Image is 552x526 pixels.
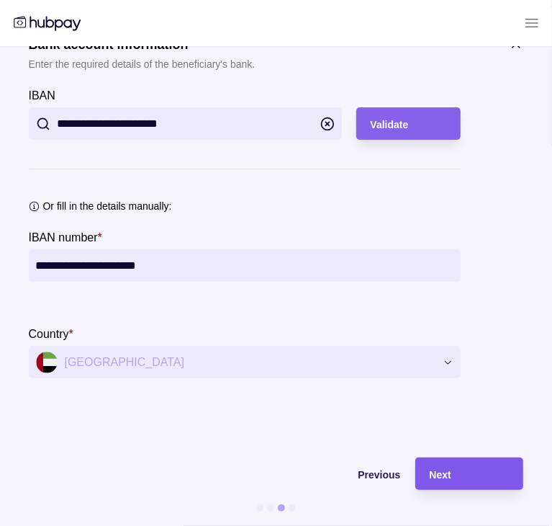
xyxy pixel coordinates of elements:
[358,469,401,481] span: Previous
[29,37,255,53] h1: Bank account information
[29,86,55,104] label: IBAN
[371,119,409,130] span: Validate
[29,56,255,72] p: Enter the required details of the beneficiary's bank.
[29,325,73,342] label: Country
[58,107,313,140] input: IBAN
[356,107,461,140] button: Validate
[29,231,98,244] p: IBAN number
[430,469,451,481] span: Next
[29,228,102,246] label: IBAN number
[43,198,172,214] p: Or fill in the details manually:
[29,328,69,340] p: Country
[415,458,523,490] button: Next
[29,89,55,102] p: IBAN
[36,249,453,282] input: IBAN number
[29,458,401,490] button: Previous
